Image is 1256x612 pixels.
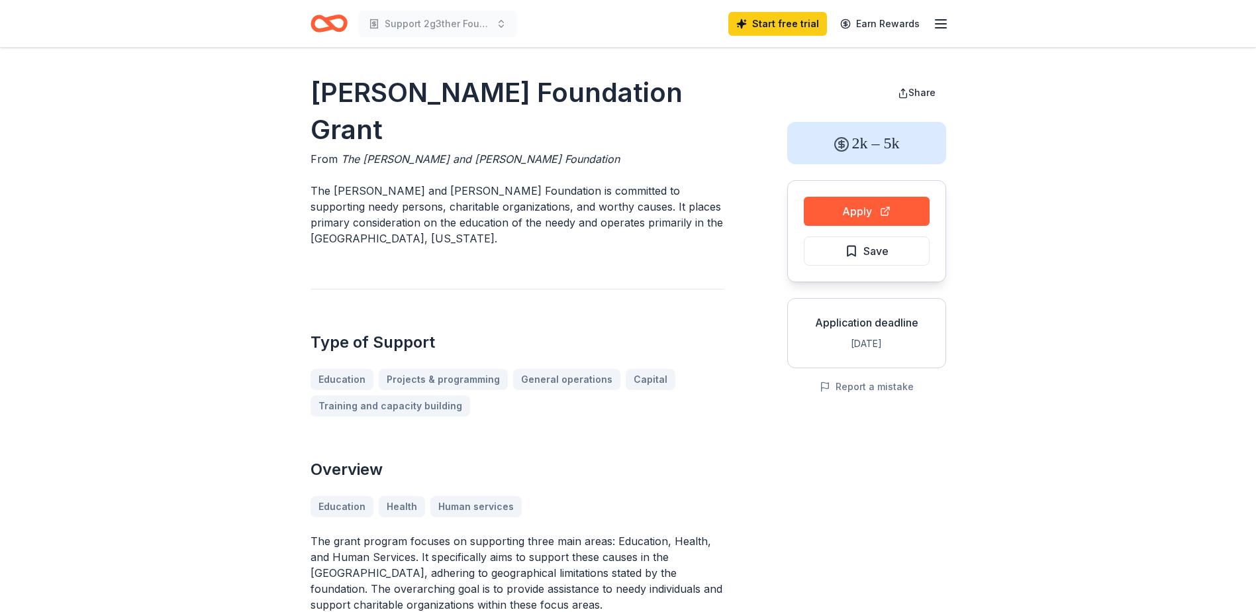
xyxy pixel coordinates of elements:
[728,12,827,36] a: Start free trial
[804,197,930,226] button: Apply
[908,87,936,98] span: Share
[798,336,935,352] div: [DATE]
[311,395,470,417] a: Training and capacity building
[311,151,724,167] div: From
[626,369,675,390] a: Capital
[358,11,517,37] button: Support 2g3ther Foundation with food insecurity
[341,152,620,166] span: The [PERSON_NAME] and [PERSON_NAME] Foundation
[787,122,946,164] div: 2k – 5k
[887,79,946,106] button: Share
[379,369,508,390] a: Projects & programming
[820,379,914,395] button: Report a mistake
[513,369,620,390] a: General operations
[863,242,889,260] span: Save
[311,74,724,148] h1: [PERSON_NAME] Foundation Grant
[311,332,724,353] h2: Type of Support
[385,16,491,32] span: Support 2g3ther Foundation with food insecurity
[311,459,724,480] h2: Overview
[311,8,348,39] a: Home
[804,236,930,266] button: Save
[832,12,928,36] a: Earn Rewards
[311,183,724,246] p: The [PERSON_NAME] and [PERSON_NAME] Foundation is committed to supporting needy persons, charitab...
[311,369,373,390] a: Education
[798,315,935,331] div: Application deadline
